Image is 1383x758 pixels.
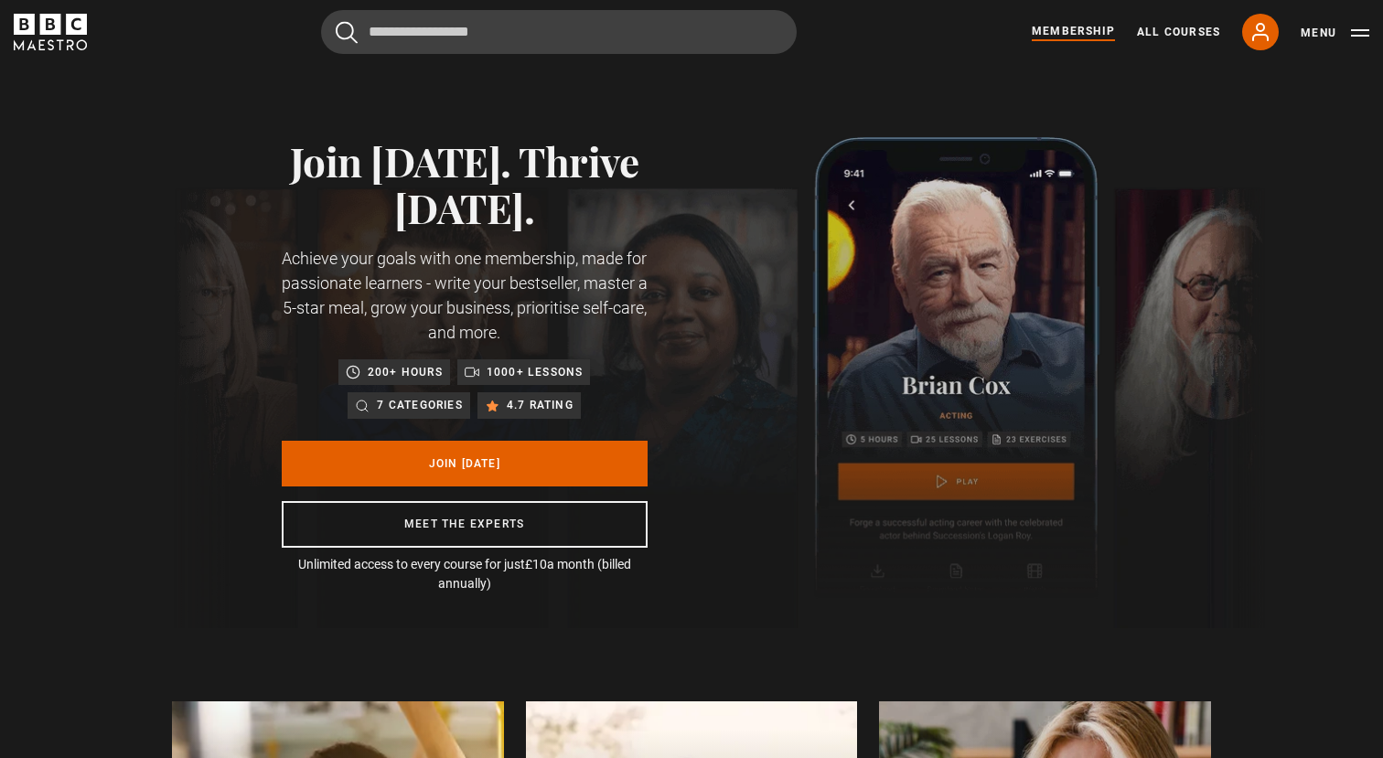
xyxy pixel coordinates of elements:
a: Join [DATE] [282,441,648,486]
p: 1000+ lessons [487,363,584,381]
p: Unlimited access to every course for just a month (billed annually) [282,555,648,593]
button: Submit the search query [336,21,358,44]
a: All Courses [1137,24,1220,40]
p: 200+ hours [368,363,443,381]
a: Membership [1032,23,1115,41]
span: £10 [525,557,547,571]
a: Meet the experts [282,501,648,548]
input: Search [321,10,797,54]
h1: Join [DATE]. Thrive [DATE]. [282,137,648,231]
p: Achieve your goals with one membership, made for passionate learners - write your bestseller, mas... [282,246,648,345]
svg: BBC Maestro [14,14,87,50]
p: 7 categories [377,396,462,414]
button: Toggle navigation [1301,24,1369,42]
p: 4.7 rating [507,396,574,414]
